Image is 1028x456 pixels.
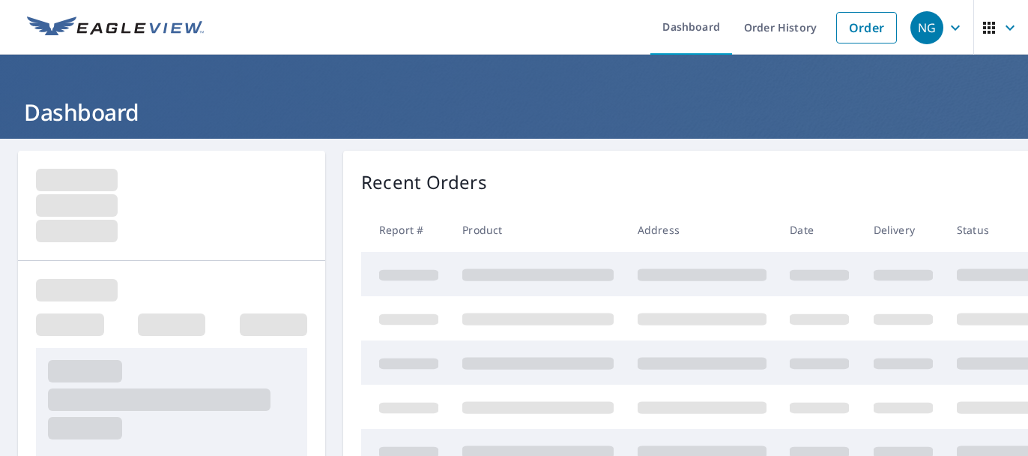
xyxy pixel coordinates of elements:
[862,208,945,252] th: Delivery
[18,97,1010,127] h1: Dashboard
[450,208,626,252] th: Product
[836,12,897,43] a: Order
[361,169,487,196] p: Recent Orders
[27,16,204,39] img: EV Logo
[361,208,450,252] th: Report #
[626,208,778,252] th: Address
[910,11,943,44] div: NG
[778,208,861,252] th: Date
